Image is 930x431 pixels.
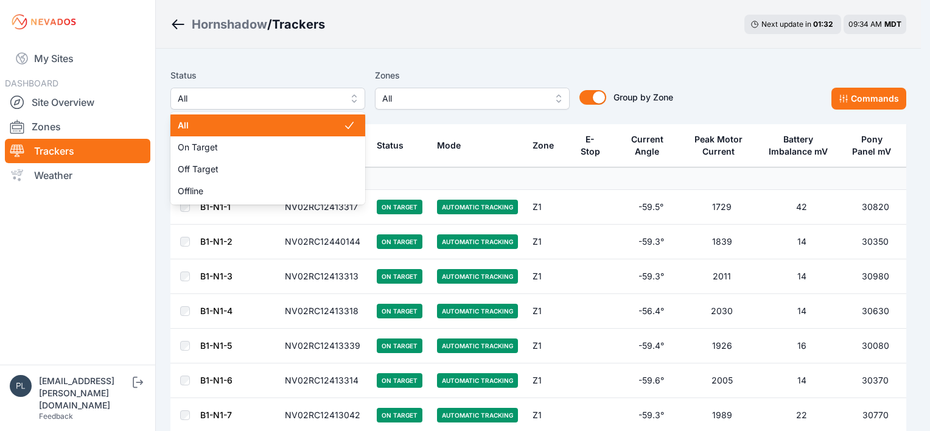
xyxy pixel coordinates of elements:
[178,141,343,153] span: On Target
[178,163,343,175] span: Off Target
[170,112,365,205] div: All
[178,119,343,131] span: All
[178,185,343,197] span: Offline
[170,88,365,110] button: All
[178,91,341,106] span: All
